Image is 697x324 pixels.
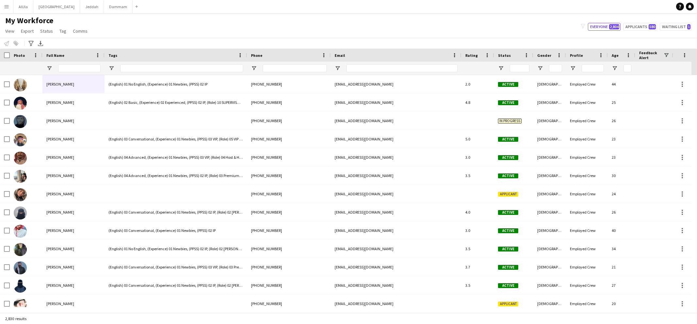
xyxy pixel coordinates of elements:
[608,258,635,276] div: 21
[465,53,478,58] span: Rating
[331,93,461,111] div: [EMAIL_ADDRESS][DOMAIN_NAME]
[46,118,74,123] span: [PERSON_NAME]
[14,298,27,311] img: Sundus Alfakhri
[461,258,494,276] div: 3.7
[588,23,621,31] button: Everyone2,804
[46,82,74,87] span: [PERSON_NAME]
[498,247,518,251] span: Active
[498,100,518,105] span: Active
[58,64,101,72] input: Full Name Filter Input
[14,78,27,91] img: islah siddig
[570,53,583,58] span: Profile
[331,276,461,294] div: [EMAIL_ADDRESS][DOMAIN_NAME]
[27,40,35,47] app-action-btn: Advanced filters
[461,240,494,258] div: 3.5
[14,225,27,238] img: Ali Albalawi
[608,276,635,294] div: 27
[331,185,461,203] div: [EMAIL_ADDRESS][DOMAIN_NAME]
[5,16,53,25] span: My Workforce
[533,93,566,111] div: [DEMOGRAPHIC_DATA]
[549,64,562,72] input: Gender Filter Input
[623,23,657,31] button: Applicants580
[331,240,461,258] div: [EMAIL_ADDRESS][DOMAIN_NAME]
[608,75,635,93] div: 44
[46,246,74,251] span: [PERSON_NAME]
[533,75,566,93] div: [DEMOGRAPHIC_DATA]
[46,100,74,105] span: [PERSON_NAME]
[105,75,247,93] div: (English) 01 No English, (Experience) 01 Newbies, (PPSS) 02 IP
[247,203,331,221] div: [PHONE_NUMBER]
[14,152,27,165] img: Abdulelah Alghaythi
[331,75,461,93] div: [EMAIL_ADDRESS][DOMAIN_NAME]
[533,203,566,221] div: [DEMOGRAPHIC_DATA]
[660,23,692,31] button: Waiting list1
[14,170,27,183] img: Abeer Albalawi
[14,53,25,58] span: Photo
[566,258,608,276] div: Employed Crew
[687,24,690,29] span: 1
[498,82,518,87] span: Active
[46,53,64,58] span: Full Name
[105,167,247,185] div: (English) 04 Advanced, (Experience) 01 Newbies, (PPSS) 02 IP, (Role) 03 Premium [PERSON_NAME]
[498,53,511,58] span: Status
[105,148,247,166] div: (English) 04 Advanced, (Experience) 01 Newbies, (PPSS) 03 VIP, (Role) 04 Host & Hostesses
[105,203,247,221] div: (English) 03 Conversational, (Experience) 01 Newbies, (PPSS) 02 IP, (Role) 02 [PERSON_NAME]
[104,0,133,13] button: Dammam
[105,240,247,258] div: (English) 01 No English, (Experience) 01 Newbies, (PPSS) 02 IP, (Role) 02 [PERSON_NAME]
[608,203,635,221] div: 26
[247,258,331,276] div: [PHONE_NUMBER]
[105,276,247,294] div: (English) 03 Conversational, (Experience) 01 Newbies, (PPSS) 02 IP, (Role) 02 [PERSON_NAME]
[33,0,80,13] button: [GEOGRAPHIC_DATA]
[537,53,551,58] span: Gender
[14,261,27,274] img: Faisal ABDULDAEM
[14,188,27,201] img: Ahdab Aljuhani
[533,240,566,258] div: [DEMOGRAPHIC_DATA]
[59,28,66,34] span: Tag
[498,137,518,142] span: Active
[537,65,543,71] button: Open Filter Menu
[57,27,69,35] a: Tag
[46,65,52,71] button: Open Filter Menu
[533,112,566,130] div: [DEMOGRAPHIC_DATA]
[46,155,74,160] span: [PERSON_NAME]
[3,27,17,35] a: View
[566,221,608,239] div: Employed Crew
[533,221,566,239] div: [DEMOGRAPHIC_DATA]
[649,24,656,29] span: 580
[247,148,331,166] div: [PHONE_NUMBER]
[533,295,566,313] div: [DEMOGRAPHIC_DATA]
[566,185,608,203] div: Employed Crew
[533,167,566,185] div: [DEMOGRAPHIC_DATA]
[331,258,461,276] div: [EMAIL_ADDRESS][DOMAIN_NAME]
[247,276,331,294] div: [PHONE_NUMBER]
[533,276,566,294] div: [DEMOGRAPHIC_DATA]
[566,203,608,221] div: Employed Crew
[18,27,36,35] a: Export
[46,228,74,233] span: [PERSON_NAME]
[566,112,608,130] div: Employed Crew
[263,64,327,72] input: Phone Filter Input
[335,65,340,71] button: Open Filter Menu
[461,75,494,93] div: 2.0
[533,185,566,203] div: [DEMOGRAPHIC_DATA]
[461,148,494,166] div: 3.0
[461,167,494,185] div: 3.5
[247,240,331,258] div: [PHONE_NUMBER]
[461,276,494,294] div: 3.5
[346,64,457,72] input: Email Filter Input
[120,64,243,72] input: Tags Filter Input
[331,167,461,185] div: [EMAIL_ADDRESS][DOMAIN_NAME]
[608,130,635,148] div: 23
[566,130,608,148] div: Employed Crew
[46,283,74,288] span: [PERSON_NAME]
[46,191,74,196] span: [PERSON_NAME]
[46,137,74,141] span: [PERSON_NAME]
[331,112,461,130] div: [EMAIL_ADDRESS][DOMAIN_NAME]
[105,93,247,111] div: (English) 02 Basic, (Experience) 02 Experienced, (PPSS) 02 IP, (Role) 10 SUPERVISOR "A"
[14,133,27,146] img: Abdulaziz Alshmmari
[73,28,88,34] span: Comms
[247,185,331,203] div: [PHONE_NUMBER]
[498,228,518,233] span: Active
[498,192,518,197] span: Applicant
[582,64,604,72] input: Profile Filter Input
